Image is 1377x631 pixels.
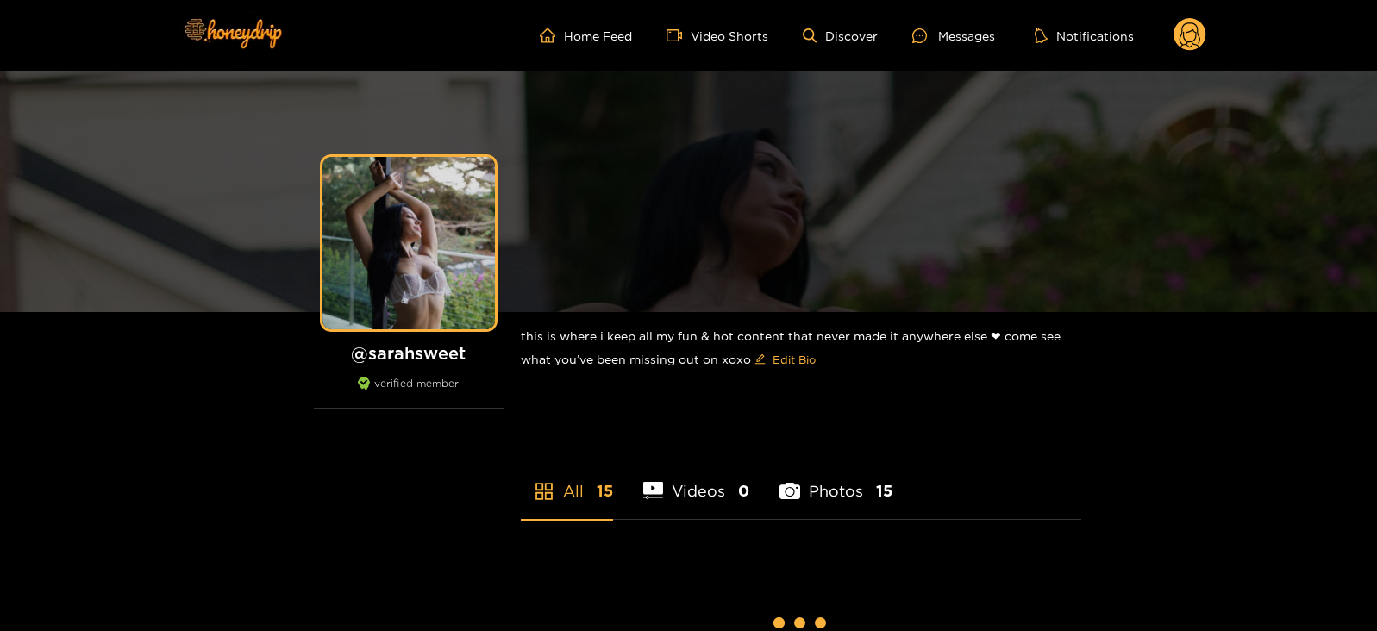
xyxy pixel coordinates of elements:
li: Photos [779,441,892,519]
span: video-camera [667,28,691,43]
div: Messages [912,26,995,46]
a: Discover [803,28,878,43]
span: 0 [738,480,749,502]
div: this is where i keep all my fun & hot content that never made it anywhere else ❤︎︎ come see what ... [521,312,1081,387]
span: 15 [876,480,892,502]
span: home [540,28,564,43]
div: verified member [314,377,504,409]
button: Notifications [1030,27,1139,44]
button: editEdit Bio [751,346,819,373]
a: Home Feed [540,28,632,43]
li: Videos [643,441,750,519]
span: appstore [534,481,554,502]
span: edit [754,353,766,366]
li: All [521,441,613,519]
a: Video Shorts [667,28,768,43]
h1: @ sarahsweet [314,342,504,364]
span: Edit Bio [773,351,816,368]
span: 15 [597,480,613,502]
